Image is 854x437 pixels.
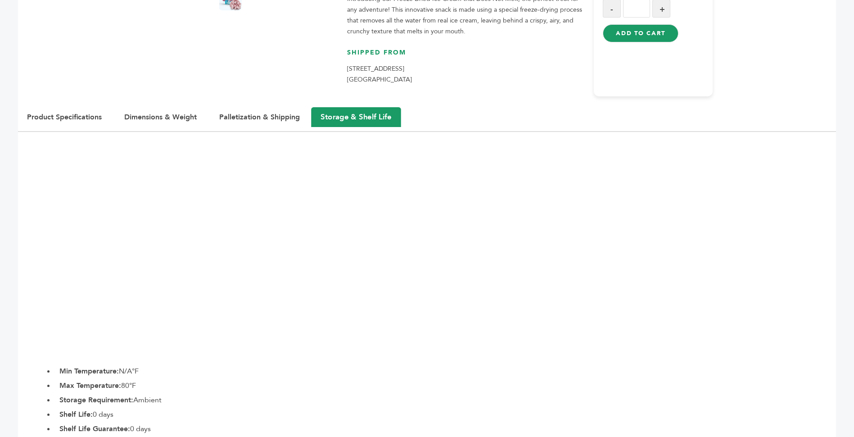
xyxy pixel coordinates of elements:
b: Max Temperature: [59,381,121,391]
b: Shelf Life: [59,410,93,419]
b: Min Temperature: [59,366,119,376]
button: Product Specifications [18,108,111,127]
button: Palletization & Shipping [210,108,309,127]
h3: Shipped From [347,48,585,64]
p: [STREET_ADDRESS] [GEOGRAPHIC_DATA] [347,64,585,85]
button: Dimensions & Weight [115,108,206,127]
b: Storage Requirement: [59,395,133,405]
li: N/A°F [55,366,836,377]
li: Ambient [55,395,836,405]
li: 0 days [55,409,836,420]
li: 80°F [55,380,836,391]
button: Add to Cart [603,24,678,42]
button: Storage & Shelf Life [311,107,401,127]
li: 0 days [55,423,836,434]
b: Shelf Life Guarantee: [59,424,130,434]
